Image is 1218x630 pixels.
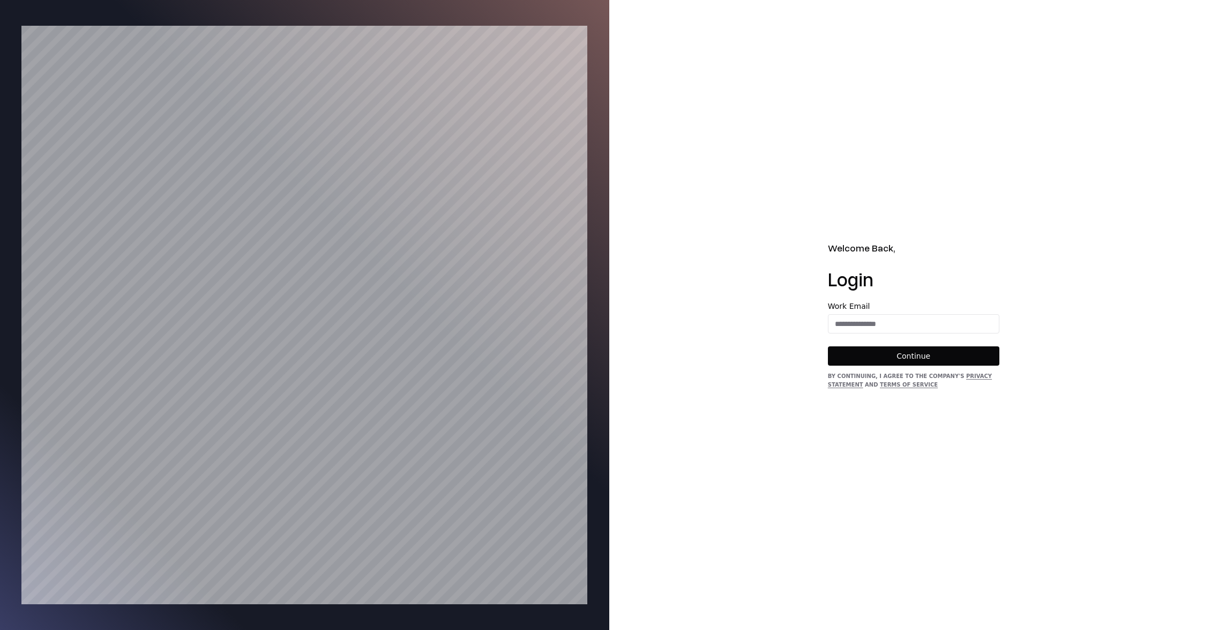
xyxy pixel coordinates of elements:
[828,241,999,255] h2: Welcome Back,
[828,268,999,290] h1: Login
[828,372,999,389] div: By continuing, I agree to the Company's and
[880,382,938,388] a: Terms of Service
[828,346,999,366] button: Continue
[828,302,999,310] label: Work Email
